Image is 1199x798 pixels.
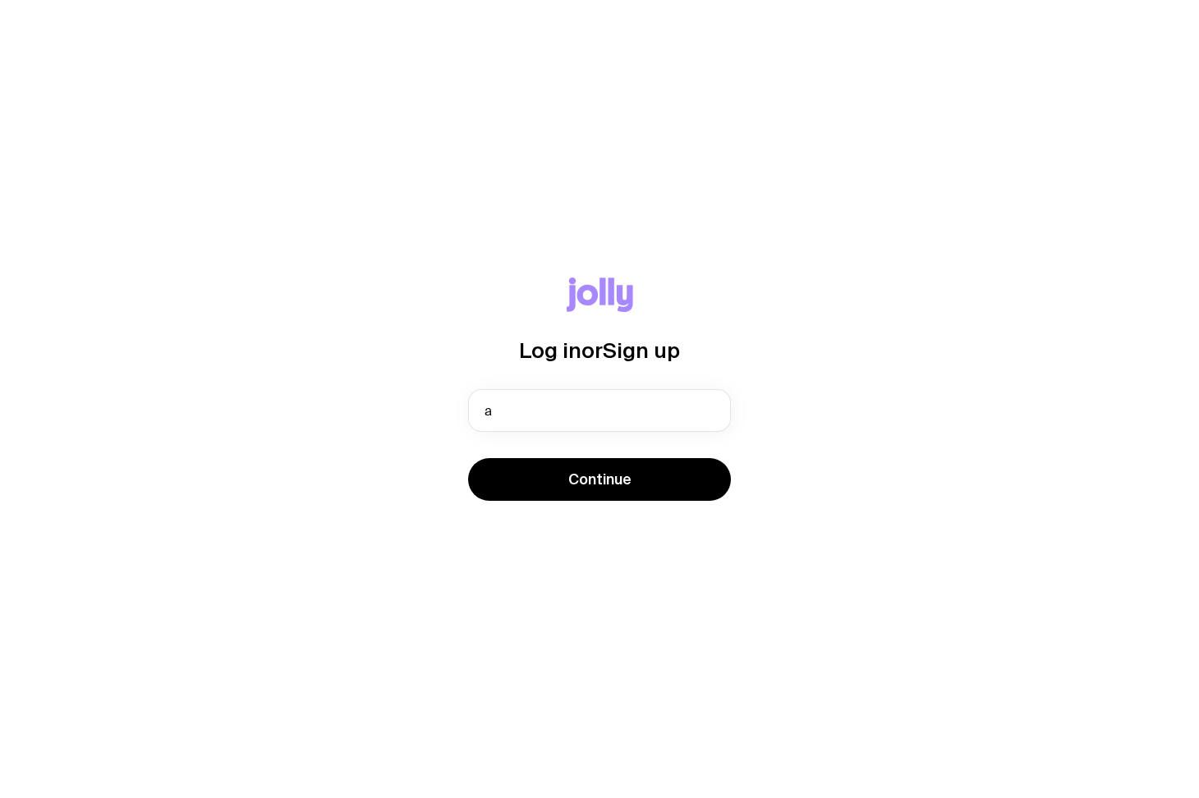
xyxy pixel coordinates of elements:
[468,389,731,432] input: you@email.com
[568,470,632,489] span: Continue
[603,338,680,362] span: Sign up
[519,338,581,362] span: Log in
[581,338,603,362] span: or
[468,458,731,501] button: Continue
